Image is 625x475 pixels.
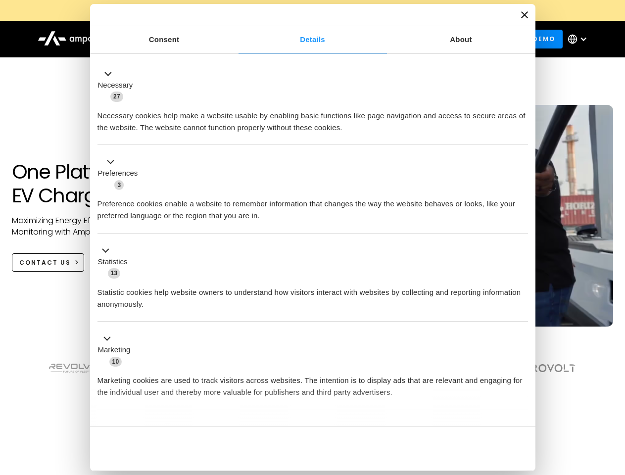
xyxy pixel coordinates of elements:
[521,11,528,18] button: Close banner
[90,26,239,53] a: Consent
[12,253,85,272] a: CONTACT US
[19,258,71,267] div: CONTACT US
[163,423,173,432] span: 2
[97,244,134,279] button: Statistics (13)
[97,421,179,433] button: Unclassified (2)
[98,344,131,356] label: Marketing
[385,434,528,463] button: Okay
[109,357,122,367] span: 10
[98,168,138,179] label: Preferences
[12,160,199,207] h1: One Platform for EV Charging Hubs
[90,5,535,16] a: New Webinars: Register to Upcoming WebinarsREGISTER HERE
[98,80,133,91] label: Necessary
[108,268,121,278] span: 13
[110,92,123,101] span: 27
[97,190,528,222] div: Preference cookies enable a website to remember information that changes the way the website beha...
[97,333,137,368] button: Marketing (10)
[517,364,576,372] img: Aerovolt Logo
[97,102,528,134] div: Necessary cookies help make a website usable by enabling basic functions like page navigation and...
[387,26,535,53] a: About
[98,256,128,268] label: Statistics
[239,26,387,53] a: Details
[97,68,139,102] button: Necessary (27)
[12,215,199,237] p: Maximizing Energy Efficiency, Uptime, and 24/7 Monitoring with Ampcontrol Solutions
[97,156,144,191] button: Preferences (3)
[114,180,124,190] span: 3
[97,367,528,398] div: Marketing cookies are used to track visitors across websites. The intention is to display ads tha...
[97,279,528,310] div: Statistic cookies help website owners to understand how visitors interact with websites by collec...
